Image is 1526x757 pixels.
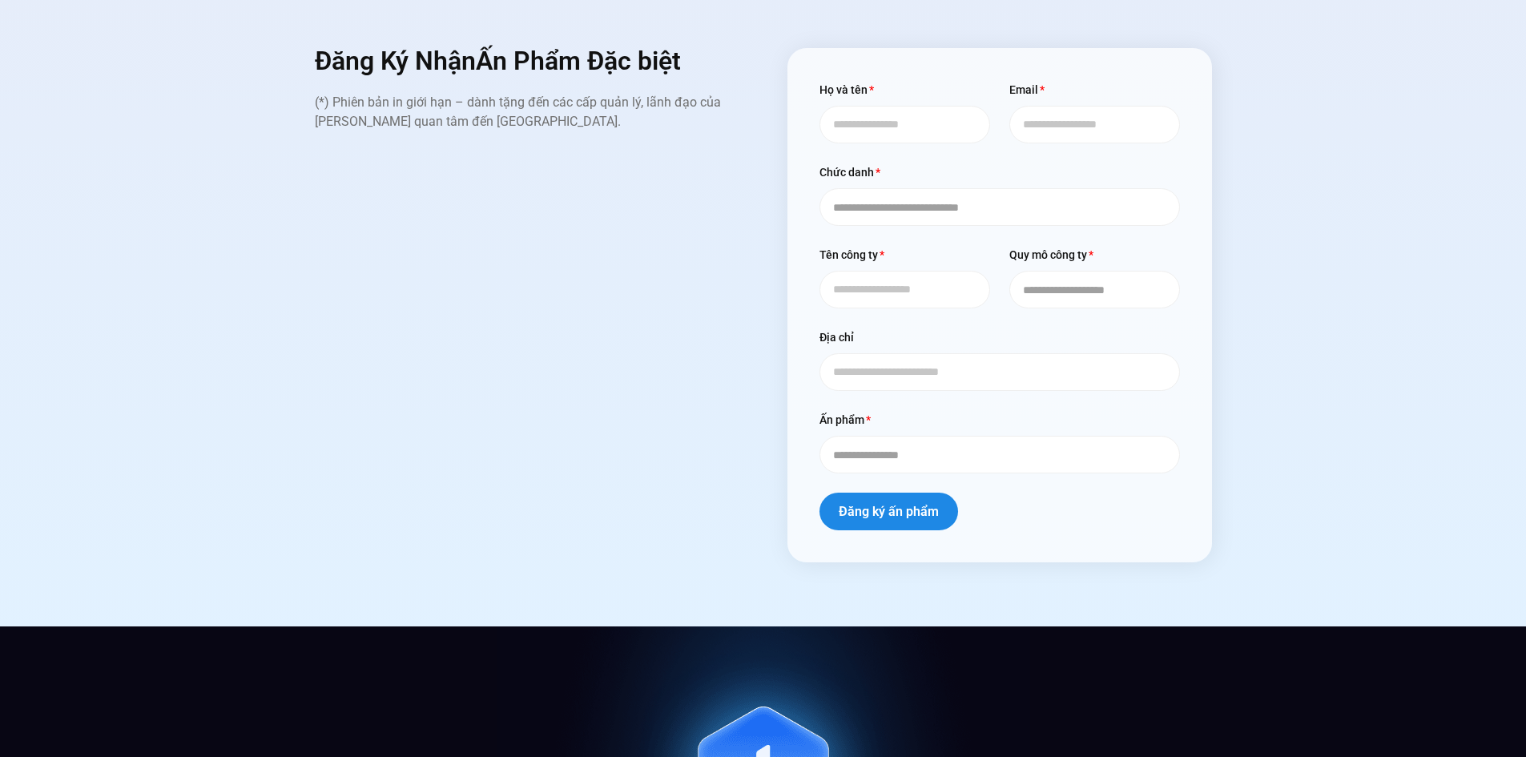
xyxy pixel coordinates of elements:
h2: Đăng Ký Nhận [315,48,739,74]
button: Đăng ký ấn phẩm [819,493,958,530]
label: Email [1009,80,1045,106]
label: Họ và tên [819,80,875,106]
label: Chức danh [819,163,881,188]
label: Địa chỉ [819,328,854,353]
label: Tên công ty [819,245,885,271]
form: Biểu mẫu mới [819,80,1180,550]
span: Ấn Phẩm Đặc biệt [476,46,681,76]
label: Ấn phẩm [819,410,872,436]
span: Đăng ký ấn phẩm [839,505,939,518]
p: (*) Phiên bản in giới hạn – dành tặng đến các cấp quản lý, lãnh đạo của [PERSON_NAME] quan tâm đế... [315,93,739,131]
label: Quy mô công ty [1009,245,1094,271]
